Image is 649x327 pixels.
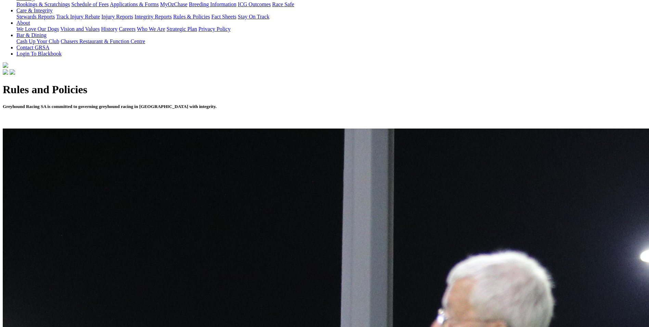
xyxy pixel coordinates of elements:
[119,26,135,32] a: Careers
[16,1,646,8] div: Industry
[16,32,47,38] a: Bar & Dining
[16,14,55,20] a: Stewards Reports
[3,83,646,96] h1: Rules and Policies
[56,14,100,20] a: Track Injury Rebate
[238,1,271,7] a: ICG Outcomes
[16,45,49,50] a: Contact GRSA
[61,38,145,44] a: Chasers Restaurant & Function Centre
[198,26,231,32] a: Privacy Policy
[238,14,269,20] a: Stay On Track
[16,8,53,13] a: Care & Integrity
[16,1,70,7] a: Bookings & Scratchings
[110,1,159,7] a: Applications & Forms
[16,38,646,45] div: Bar & Dining
[211,14,236,20] a: Fact Sheets
[16,51,62,57] a: Login To Blackbook
[60,26,100,32] a: Vision and Values
[272,1,294,7] a: Race Safe
[16,14,646,20] div: Care & Integrity
[173,14,210,20] a: Rules & Policies
[16,26,646,32] div: About
[160,1,187,7] a: MyOzChase
[3,62,8,68] img: logo-grsa-white.png
[10,69,15,75] img: twitter.svg
[3,69,8,75] img: facebook.svg
[16,26,59,32] a: We Love Our Dogs
[3,104,646,109] h5: Greyhound Racing SA is committed to governing greyhound racing in [GEOGRAPHIC_DATA] with integrity.
[167,26,197,32] a: Strategic Plan
[137,26,165,32] a: Who We Are
[16,20,30,26] a: About
[101,14,133,20] a: Injury Reports
[101,26,117,32] a: History
[16,38,59,44] a: Cash Up Your Club
[71,1,108,7] a: Schedule of Fees
[134,14,172,20] a: Integrity Reports
[189,1,236,7] a: Breeding Information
